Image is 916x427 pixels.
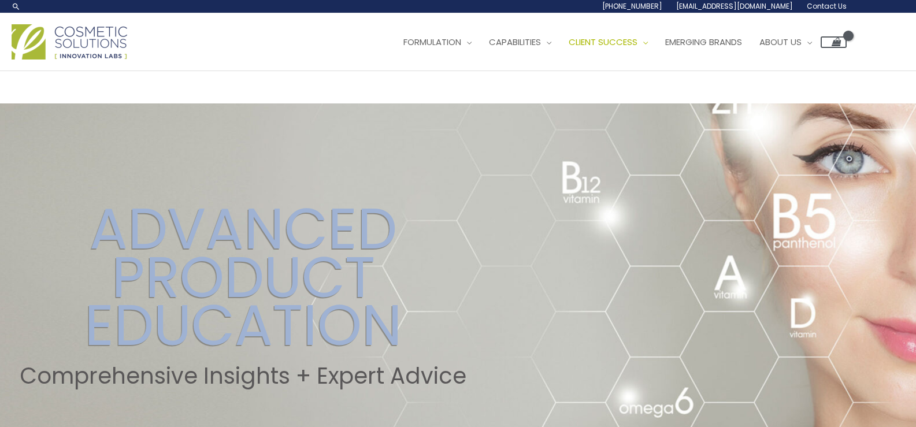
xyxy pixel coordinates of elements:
[602,1,662,11] span: [PHONE_NUMBER]
[569,36,637,48] span: Client Success
[403,36,461,48] span: Formulation
[20,363,466,389] h2: Comprehensive Insights + Expert Advice
[560,25,657,60] a: Client Success
[489,36,541,48] span: Capabilities
[20,205,466,349] h2: ADVANCED PRODUCT EDUCATION
[821,36,847,48] a: View Shopping Cart, empty
[676,1,793,11] span: [EMAIL_ADDRESS][DOMAIN_NAME]
[12,2,21,11] a: Search icon link
[665,36,742,48] span: Emerging Brands
[395,25,480,60] a: Formulation
[807,1,847,11] span: Contact Us
[12,24,127,60] img: Cosmetic Solutions Logo
[386,25,847,60] nav: Site Navigation
[480,25,560,60] a: Capabilities
[657,25,751,60] a: Emerging Brands
[751,25,821,60] a: About Us
[759,36,802,48] span: About Us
